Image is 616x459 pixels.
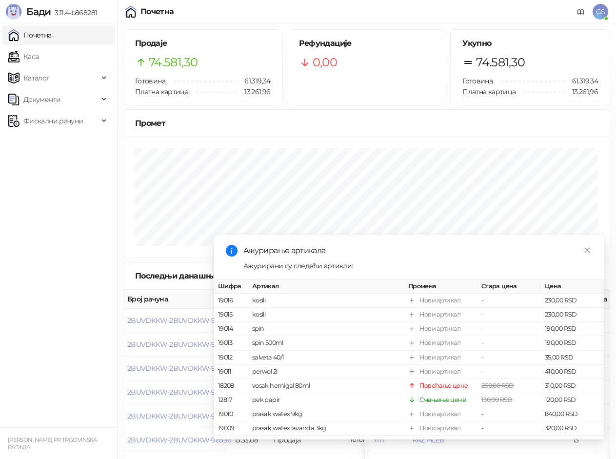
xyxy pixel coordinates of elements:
[248,336,404,350] td: spin 500ml
[214,322,248,336] td: 19014
[127,436,231,444] span: 2BUVDKKW-2BUVDKKW-98596
[573,4,589,20] a: Документација
[419,409,460,419] div: Нови артикал
[127,364,231,373] button: 2BUVDKKW-2BUVDKKW-98599
[404,279,477,294] th: Промена
[214,336,248,350] td: 19013
[248,436,404,450] td: bevita keks 680gr
[51,8,97,17] span: 3.11.4-b868281
[419,381,468,391] div: Повећање цене
[477,350,541,364] td: -
[248,393,404,407] td: pek papir
[582,245,593,256] a: Close
[541,379,604,393] td: 310,00 RSD
[541,365,604,379] td: 410,00 RSD
[541,436,604,450] td: 210,00 RSD
[127,316,230,325] button: 2BUVDKKW-2BUVDKKW-98601
[419,423,460,433] div: Нови артикал
[541,322,604,336] td: 190,00 RSD
[541,350,604,364] td: 35,00 RSD
[299,38,435,49] h5: Рефундације
[462,77,493,85] span: Готовина
[6,4,21,20] img: Logo
[462,38,598,49] h5: Укупно
[214,294,248,308] td: 19016
[149,53,198,72] span: 74.581,30
[419,310,460,319] div: Нови артикал
[214,379,248,393] td: 18208
[23,90,60,109] span: Документи
[8,25,52,45] a: Почетна
[214,407,248,421] td: 19010
[8,47,39,66] a: Каса
[477,336,541,350] td: -
[243,245,593,257] div: Ажурирање артикала
[419,395,466,405] div: Смањење цене
[419,352,460,362] div: Нови артикал
[238,76,270,86] span: 61.319,34
[248,365,404,379] td: perwol 2l
[541,279,604,294] th: Цена
[238,86,270,97] span: 13.261,96
[541,308,604,322] td: 230,00 RSD
[248,279,404,294] th: Артикал
[248,379,404,393] td: vosak hemigal 80ml
[541,294,604,308] td: 230,00 RSD
[248,308,404,322] td: kosili
[476,53,525,72] span: 74.581,30
[214,308,248,322] td: 19015
[248,421,404,436] td: prasak watex lavanda 3kg
[26,6,51,18] span: Бади
[541,336,604,350] td: 190,00 RSD
[584,247,591,254] span: close
[419,338,460,348] div: Нови артикал
[135,38,271,49] h5: Продаје
[214,393,248,407] td: 12817
[477,279,541,294] th: Стара цена
[127,412,231,420] button: 2BUVDKKW-2BUVDKKW-98597
[214,279,248,294] th: Шифра
[23,68,50,88] span: Каталог
[477,407,541,421] td: -
[214,421,248,436] td: 19009
[226,245,238,257] span: info-circle
[135,87,188,96] span: Платна картица
[419,324,460,334] div: Нови артикал
[481,382,514,389] span: 260,00 RSD
[541,421,604,436] td: 320,00 RSD
[419,438,466,447] div: Смањење цене
[23,111,83,131] span: Фискални рачуни
[477,308,541,322] td: -
[481,396,513,403] span: 130,00 RSD
[313,53,337,72] span: 0,00
[462,87,516,96] span: Платна картица
[243,260,593,271] div: Ажурирани су следећи артикли:
[477,294,541,308] td: -
[477,322,541,336] td: -
[135,77,165,85] span: Готовина
[135,270,264,282] div: Последњи данашњи рачуни
[477,365,541,379] td: -
[477,421,541,436] td: -
[248,407,404,421] td: prasak watex 9kg
[248,294,404,308] td: kosili
[214,365,248,379] td: 19011
[593,4,608,20] span: GS
[565,76,598,86] span: 61.319,34
[140,8,174,16] div: Почетна
[135,117,598,129] div: Промет
[127,388,231,397] button: 2BUVDKKW-2BUVDKKW-98598
[127,340,232,349] button: 2BUVDKKW-2BUVDKKW-98600
[481,439,514,446] span: 240,00 RSD
[541,407,604,421] td: 840,00 RSD
[123,290,231,309] th: Број рачуна
[541,393,604,407] td: 120,00 RSD
[419,296,460,305] div: Нови артикал
[565,86,598,97] span: 13.261,96
[214,350,248,364] td: 19012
